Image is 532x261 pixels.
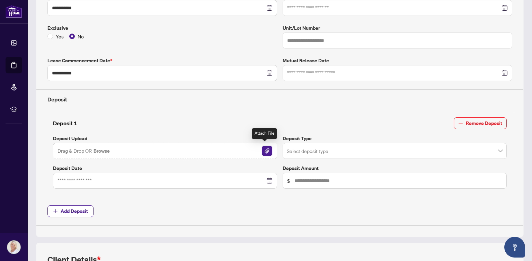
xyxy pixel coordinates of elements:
label: Mutual Release Date [283,57,512,64]
h4: Deposit 1 [53,119,77,127]
span: No [75,33,87,40]
span: Drag & Drop OR BrowseFile Attachement [53,143,277,159]
label: Deposit Type [283,135,507,142]
button: Remove Deposit [454,117,507,129]
label: Exclusive [47,24,277,32]
label: Lease Commencement Date [47,57,277,64]
button: File Attachement [261,145,273,156]
label: Deposit Date [53,164,277,172]
span: $ [287,177,290,184]
button: Open asap [504,237,525,258]
span: Drag & Drop OR [57,146,110,155]
button: Add Deposit [47,205,94,217]
button: Browse [93,146,110,155]
span: Add Deposit [61,206,88,217]
label: Deposit Upload [53,135,277,142]
img: File Attachement [262,146,272,156]
h4: Deposit [47,95,512,103]
div: Attach File [252,128,277,139]
span: plus [53,209,58,214]
span: minus [458,121,463,126]
img: logo [6,5,22,18]
span: Remove Deposit [466,118,502,129]
label: Unit/Lot Number [283,24,512,32]
label: Deposit Amount [283,164,507,172]
span: Yes [53,33,66,40]
img: Profile Icon [7,241,20,254]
